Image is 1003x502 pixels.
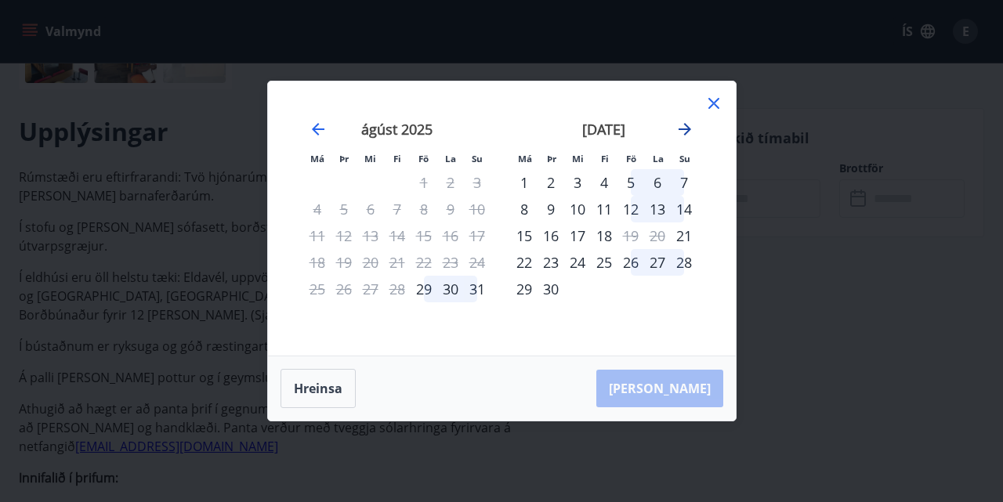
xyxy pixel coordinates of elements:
[437,249,464,276] td: Not available. laugardagur, 23. ágúst 2025
[564,222,591,249] td: miðvikudagur, 17. september 2025
[310,153,324,164] small: Má
[331,196,357,222] td: Not available. þriðjudagur, 5. ágúst 2025
[464,276,491,302] td: sunnudagur, 31. ágúst 2025
[564,196,591,222] div: 10
[671,222,697,249] td: sunnudagur, 21. september 2025
[437,169,464,196] td: Not available. laugardagur, 2. ágúst 2025
[601,153,609,164] small: Fi
[384,222,411,249] td: Not available. fimmtudagur, 14. ágúst 2025
[464,222,491,249] td: Not available. sunnudagur, 17. ágúst 2025
[437,276,464,302] td: laugardagur, 30. ágúst 2025
[538,196,564,222] div: 9
[564,222,591,249] div: 17
[591,249,617,276] td: fimmtudagur, 25. september 2025
[384,196,411,222] td: Not available. fimmtudagur, 7. ágúst 2025
[384,249,411,276] td: Not available. fimmtudagur, 21. ágúst 2025
[538,222,564,249] div: 16
[464,196,491,222] td: Not available. sunnudagur, 10. ágúst 2025
[411,276,437,302] div: Aðeins innritun í boði
[591,222,617,249] td: fimmtudagur, 18. september 2025
[617,222,644,249] div: Aðeins útritun í boði
[331,249,357,276] td: Not available. þriðjudagur, 19. ágúst 2025
[671,196,697,222] div: 14
[679,153,690,164] small: Su
[644,196,671,222] td: laugardagur, 13. september 2025
[671,169,697,196] td: sunnudagur, 7. september 2025
[357,196,384,222] td: Not available. miðvikudagur, 6. ágúst 2025
[564,249,591,276] div: 24
[357,222,384,249] td: Not available. miðvikudagur, 13. ágúst 2025
[617,169,644,196] div: 5
[644,196,671,222] div: 13
[281,369,356,408] button: Hreinsa
[304,276,331,302] td: Not available. mánudagur, 25. ágúst 2025
[617,249,644,276] td: föstudagur, 26. september 2025
[538,169,564,196] td: þriðjudagur, 2. september 2025
[671,249,697,276] div: 28
[644,222,671,249] td: Not available. laugardagur, 20. september 2025
[617,222,644,249] td: Not available. föstudagur, 19. september 2025
[671,196,697,222] td: sunnudagur, 14. september 2025
[287,100,717,337] div: Calendar
[304,222,331,249] td: Not available. mánudagur, 11. ágúst 2025
[538,276,564,302] td: þriðjudagur, 30. september 2025
[472,153,483,164] small: Su
[675,120,694,139] div: Move forward to switch to the next month.
[572,153,584,164] small: Mi
[357,249,384,276] td: Not available. miðvikudagur, 20. ágúst 2025
[411,196,437,222] td: Not available. föstudagur, 8. ágúst 2025
[591,169,617,196] td: fimmtudagur, 4. september 2025
[511,222,538,249] div: 15
[361,120,433,139] strong: ágúst 2025
[511,276,538,302] td: mánudagur, 29. september 2025
[564,249,591,276] td: miðvikudagur, 24. september 2025
[644,169,671,196] div: 6
[304,249,331,276] td: Not available. mánudagur, 18. ágúst 2025
[617,249,644,276] div: 26
[564,169,591,196] td: miðvikudagur, 3. september 2025
[464,276,491,302] div: 31
[511,196,538,222] td: mánudagur, 8. september 2025
[393,153,401,164] small: Fi
[564,196,591,222] td: miðvikudagur, 10. september 2025
[538,196,564,222] td: þriðjudagur, 9. september 2025
[445,153,456,164] small: La
[464,169,491,196] td: Not available. sunnudagur, 3. ágúst 2025
[331,222,357,249] td: Not available. þriðjudagur, 12. ágúst 2025
[437,276,464,302] div: 30
[331,276,357,302] td: Not available. þriðjudagur, 26. ágúst 2025
[538,276,564,302] div: 30
[671,249,697,276] td: sunnudagur, 28. september 2025
[411,249,437,276] td: Not available. föstudagur, 22. ágúst 2025
[653,153,664,164] small: La
[357,276,384,302] td: Not available. miðvikudagur, 27. ágúst 2025
[384,276,411,302] td: Not available. fimmtudagur, 28. ágúst 2025
[538,249,564,276] div: 23
[538,249,564,276] td: þriðjudagur, 23. september 2025
[644,249,671,276] td: laugardagur, 27. september 2025
[644,169,671,196] td: laugardagur, 6. september 2025
[671,169,697,196] div: 7
[511,169,538,196] td: mánudagur, 1. september 2025
[644,249,671,276] div: 27
[564,169,591,196] div: 3
[591,222,617,249] div: 18
[547,153,556,164] small: Þr
[591,196,617,222] div: 11
[617,169,644,196] td: föstudagur, 5. september 2025
[511,276,538,302] div: 29
[309,120,328,139] div: Move backward to switch to the previous month.
[617,196,644,222] td: föstudagur, 12. september 2025
[591,196,617,222] td: fimmtudagur, 11. september 2025
[518,153,532,164] small: Má
[411,169,437,196] td: Not available. föstudagur, 1. ágúst 2025
[538,169,564,196] div: 2
[364,153,376,164] small: Mi
[511,222,538,249] td: mánudagur, 15. september 2025
[464,249,491,276] td: Not available. sunnudagur, 24. ágúst 2025
[671,222,697,249] div: Aðeins innritun í boði
[511,249,538,276] div: 22
[411,276,437,302] td: föstudagur, 29. ágúst 2025
[511,249,538,276] td: mánudagur, 22. september 2025
[617,196,644,222] div: 12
